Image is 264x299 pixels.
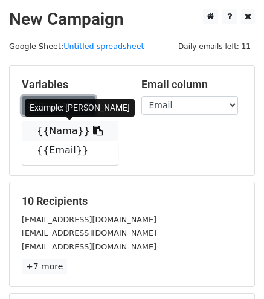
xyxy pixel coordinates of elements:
[22,215,156,224] small: [EMAIL_ADDRESS][DOMAIN_NAME]
[22,242,156,251] small: [EMAIL_ADDRESS][DOMAIN_NAME]
[22,141,118,160] a: {{Email}}
[9,42,144,51] small: Google Sheet:
[22,228,156,237] small: [EMAIL_ADDRESS][DOMAIN_NAME]
[204,241,264,299] iframe: Chat Widget
[63,42,144,51] a: Untitled spreadsheet
[22,121,118,141] a: {{Nama}}
[174,42,255,51] a: Daily emails left: 11
[9,9,255,30] h2: New Campaign
[174,40,255,53] span: Daily emails left: 11
[22,78,123,91] h5: Variables
[25,99,135,117] div: Example: [PERSON_NAME]
[22,259,67,274] a: +7 more
[22,96,95,115] a: Copy/paste...
[22,195,242,208] h5: 10 Recipients
[141,78,243,91] h5: Email column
